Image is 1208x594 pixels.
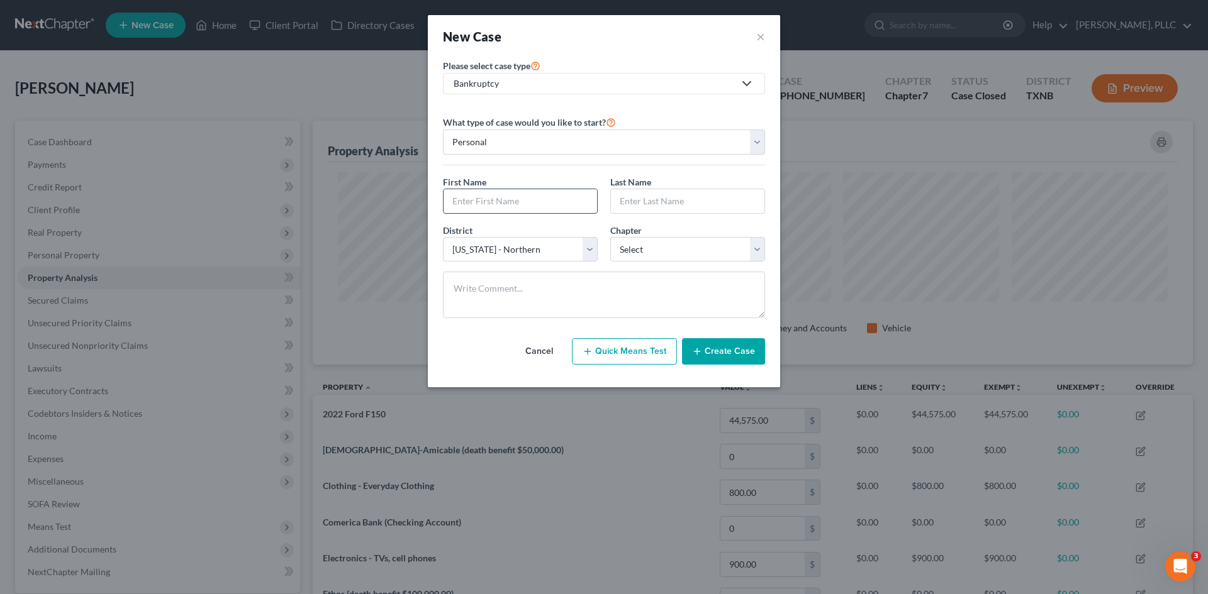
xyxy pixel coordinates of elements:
iframe: Intercom live chat [1165,551,1195,581]
span: First Name [443,177,486,187]
input: Enter Last Name [611,189,764,213]
span: District [443,225,473,236]
span: 3 [1191,551,1201,561]
label: What type of case would you like to start? [443,114,616,129]
button: Cancel [512,339,567,364]
span: Chapter [610,225,642,236]
span: Please select case type [443,60,530,71]
button: Create Case [682,338,765,365]
button: × [756,28,765,45]
input: Enter First Name [444,189,597,213]
div: Bankruptcy [454,77,734,90]
span: Last Name [610,177,651,187]
button: Quick Means Test [572,338,677,365]
strong: New Case [443,29,501,44]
